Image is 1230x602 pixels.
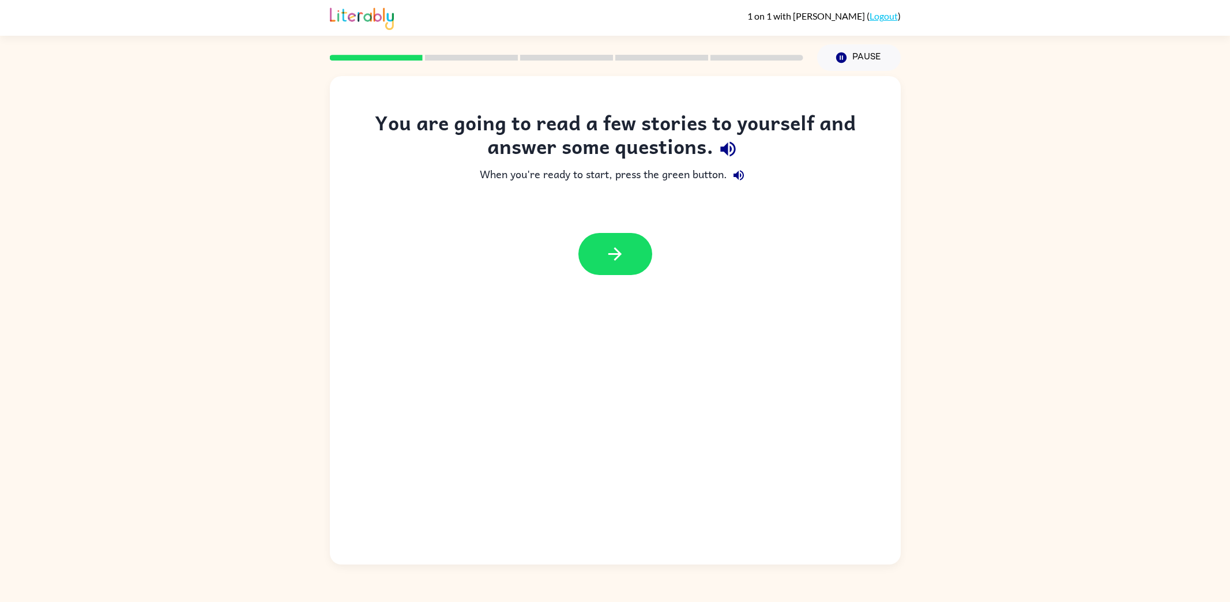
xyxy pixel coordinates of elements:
[353,164,878,187] div: When you're ready to start, press the green button.
[747,10,901,21] div: ( )
[817,44,901,71] button: Pause
[747,10,867,21] span: 1 on 1 with [PERSON_NAME]
[330,5,394,30] img: Literably
[870,10,898,21] a: Logout
[353,111,878,164] div: You are going to read a few stories to yourself and answer some questions.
